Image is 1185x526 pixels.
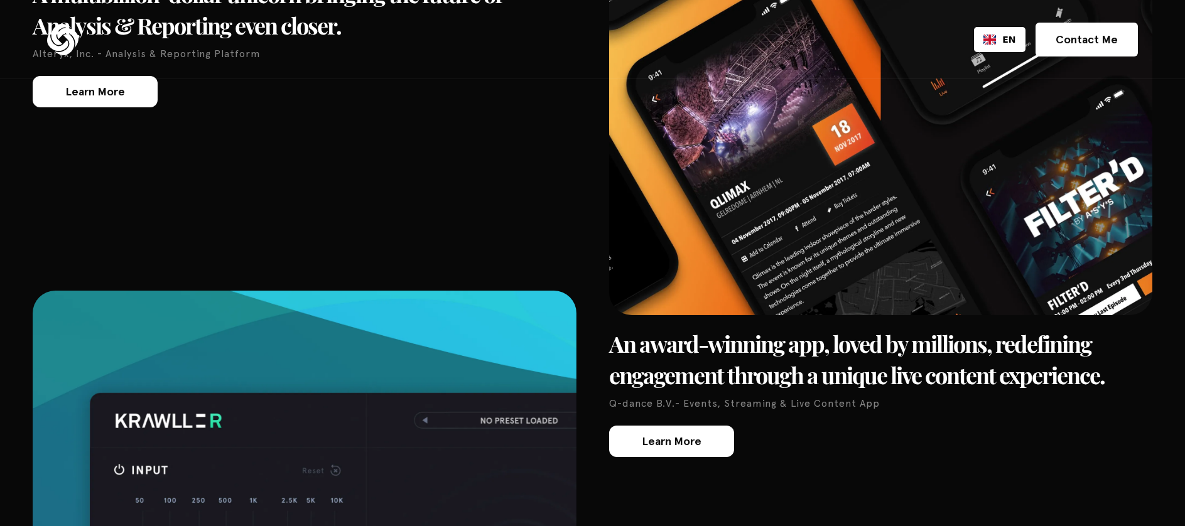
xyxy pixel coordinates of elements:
div: Learn More [65,86,125,97]
div: Language selected: English [974,27,1025,52]
a: Contact Me [1036,23,1138,56]
p: Q-dance B.V.- Events, Streaming & Live Content App [609,397,1153,409]
div: Language Switcher [974,27,1025,52]
h3: An award-winning app, loved by millions, redefining engagement through a unique live content expe... [609,328,1153,391]
img: English flag [983,35,996,45]
a: Learn More [33,76,158,107]
div: Learn More [642,436,701,447]
a: EN [983,33,1015,46]
a: Learn More [609,426,734,457]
